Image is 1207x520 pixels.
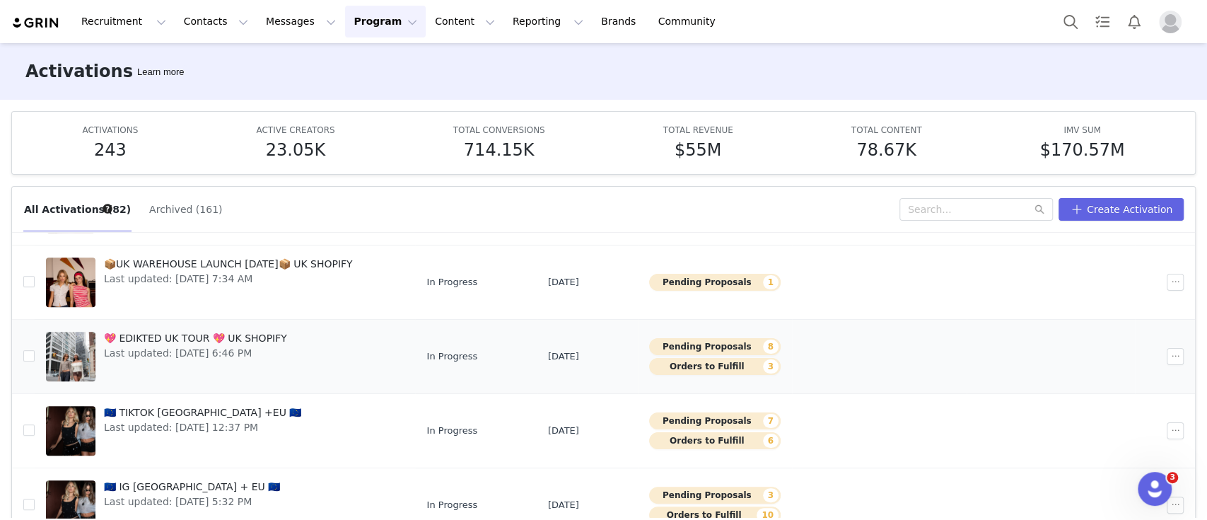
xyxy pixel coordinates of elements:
a: Brands [593,6,648,37]
span: TOTAL CONVERSIONS [453,125,545,135]
button: Profile [1150,11,1196,33]
button: Contacts [175,6,257,37]
span: 📦UK WAREHOUSE LAUNCH [DATE]📦 UK SHOPIFY [104,257,353,272]
button: Archived (161) [148,198,223,221]
h5: 243 [94,137,127,163]
span: IMV SUM [1063,125,1101,135]
span: Last updated: [DATE] 6:46 PM [104,346,287,361]
img: placeholder-profile.jpg [1159,11,1182,33]
i: icon: search [1034,204,1044,214]
a: 💖 EDIKTED UK TOUR 💖 UK SHOPIFYLast updated: [DATE] 6:46 PM [46,328,404,385]
span: 3 [1167,472,1178,483]
a: Tasks [1087,6,1118,37]
button: Pending Proposals7 [649,412,781,429]
span: [DATE] [548,424,579,438]
button: Reporting [504,6,592,37]
button: Messages [257,6,344,37]
span: [DATE] [548,275,579,289]
span: ACTIVATIONS [83,125,139,135]
button: Orders to Fulfill6 [649,432,781,449]
h5: 23.05K [266,137,325,163]
button: All Activations (82) [23,198,132,221]
span: In Progress [426,498,477,512]
button: Recruitment [73,6,175,37]
span: Last updated: [DATE] 7:34 AM [104,272,353,287]
iframe: Intercom live chat [1138,472,1172,506]
span: In Progress [426,275,477,289]
span: ACTIVE CREATORS [256,125,334,135]
h3: Activations [25,59,133,84]
button: Orders to Fulfill3 [649,358,781,375]
button: Create Activation [1059,198,1184,221]
button: Pending Proposals8 [649,338,781,355]
button: Pending Proposals1 [649,274,781,291]
span: 💖 EDIKTED UK TOUR 💖 UK SHOPIFY [104,331,287,346]
span: TOTAL REVENUE [663,125,733,135]
button: Search [1055,6,1086,37]
input: Search... [899,198,1053,221]
span: In Progress [426,349,477,364]
h5: $170.57M [1039,137,1124,163]
span: Last updated: [DATE] 12:37 PM [104,420,301,435]
span: [DATE] [548,498,579,512]
div: Tooltip anchor [134,65,187,79]
span: Last updated: [DATE] 5:32 PM [104,495,280,509]
h5: 78.67K [856,137,916,163]
h5: $55M [675,137,722,163]
h5: 714.15K [464,137,535,163]
div: Tooltip anchor [101,202,114,215]
span: TOTAL CONTENT [851,125,922,135]
span: 🇪🇺 IG [GEOGRAPHIC_DATA] + EU 🇪🇺 [104,480,280,495]
button: Pending Proposals3 [649,487,781,504]
span: In Progress [426,424,477,438]
span: 🇪🇺 TIKTOK [GEOGRAPHIC_DATA] +EU 🇪🇺 [104,405,301,420]
button: Content [426,6,503,37]
a: 🇪🇺 TIKTOK [GEOGRAPHIC_DATA] +EU 🇪🇺Last updated: [DATE] 12:37 PM [46,403,404,459]
button: Program [345,6,426,37]
button: Notifications [1119,6,1150,37]
a: 📦UK WAREHOUSE LAUNCH [DATE]📦 UK SHOPIFYLast updated: [DATE] 7:34 AM [46,254,404,311]
img: grin logo [11,16,61,30]
a: Community [650,6,730,37]
span: [DATE] [548,349,579,364]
